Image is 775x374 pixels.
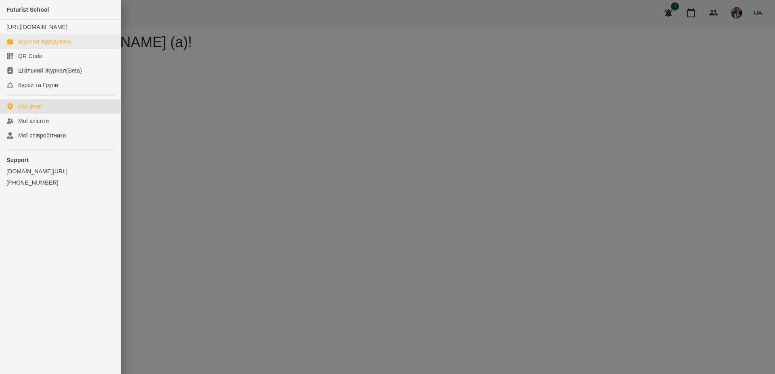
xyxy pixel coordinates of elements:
a: [PHONE_NUMBER] [6,179,114,187]
div: Курси та Групи [18,81,58,89]
p: Support [6,156,114,164]
span: Futurist School [6,6,49,13]
div: Мої співробітники [18,131,66,139]
a: [URL][DOMAIN_NAME] [6,24,67,30]
div: Шкільний Журнал(Beta) [18,66,82,75]
div: Мої філії [18,102,42,110]
div: Мої клієнти [18,117,49,125]
div: Журнал відвідувань [18,37,72,46]
div: QR Code [18,52,42,60]
a: [DOMAIN_NAME][URL] [6,167,114,175]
